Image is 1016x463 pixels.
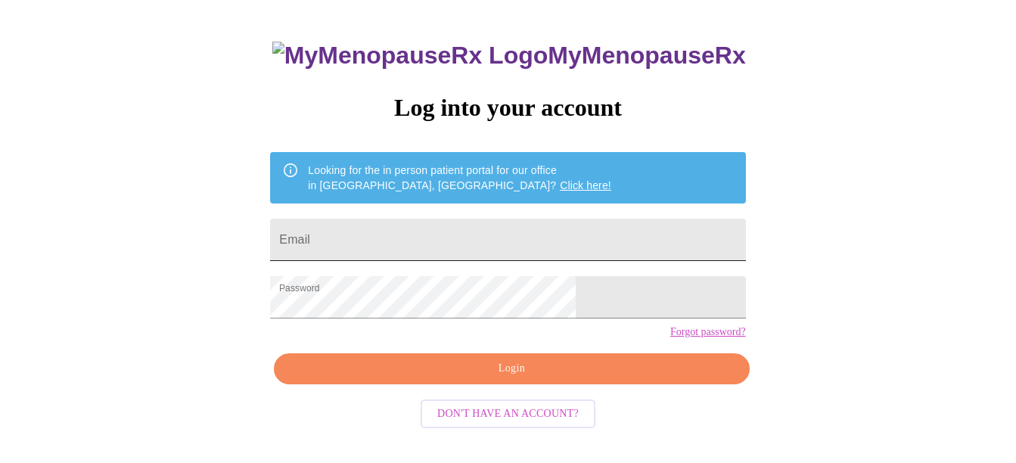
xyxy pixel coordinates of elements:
[308,157,611,199] div: Looking for the in person patient portal for our office in [GEOGRAPHIC_DATA], [GEOGRAPHIC_DATA]?
[291,359,732,378] span: Login
[272,42,548,70] img: MyMenopauseRx Logo
[560,179,611,191] a: Click here!
[417,406,599,419] a: Don't have an account?
[670,326,746,338] a: Forgot password?
[437,405,579,424] span: Don't have an account?
[421,399,595,429] button: Don't have an account?
[270,94,745,122] h3: Log into your account
[274,353,749,384] button: Login
[272,42,746,70] h3: MyMenopauseRx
